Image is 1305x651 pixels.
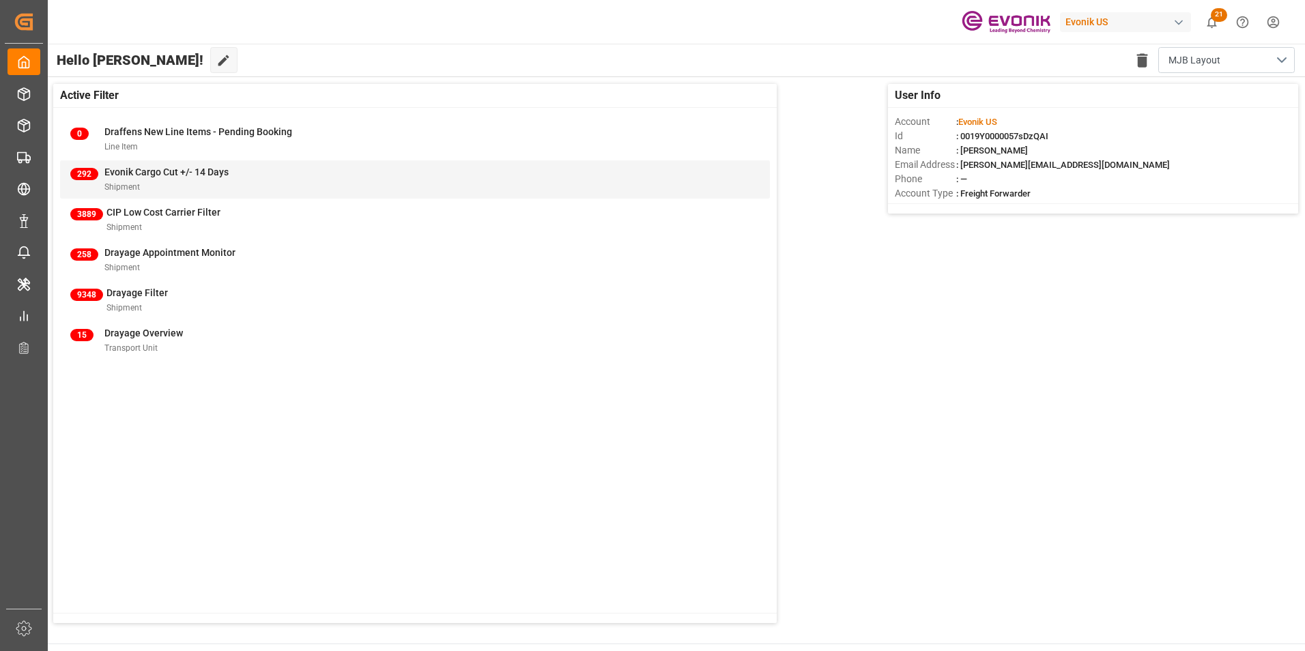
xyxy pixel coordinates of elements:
[1158,47,1295,73] button: open menu
[70,326,760,355] a: 15Drayage OverviewTransport Unit
[70,125,760,154] a: 0Draffens New Line Items - Pending BookingLine Item
[104,126,292,137] span: Draffens New Line Items - Pending Booking
[956,131,1048,141] span: : 0019Y0000057sDzQAI
[895,87,941,104] span: User Info
[104,182,140,192] span: Shipment
[57,47,203,73] span: Hello [PERSON_NAME]!
[70,289,103,301] span: 9348
[956,188,1031,199] span: : Freight Forwarder
[106,207,220,218] span: CIP Low Cost Carrier Filter
[70,286,760,315] a: 9348Drayage FilterShipment
[70,128,89,140] span: 0
[1060,9,1196,35] button: Evonik US
[956,117,997,127] span: :
[1060,12,1191,32] div: Evonik US
[895,115,956,129] span: Account
[958,117,997,127] span: Evonik US
[1227,7,1258,38] button: Help Center
[956,145,1028,156] span: : [PERSON_NAME]
[895,186,956,201] span: Account Type
[70,205,760,234] a: 3889CIP Low Cost Carrier FilterShipment
[895,172,956,186] span: Phone
[962,10,1050,34] img: Evonik-brand-mark-Deep-Purple-RGB.jpeg_1700498283.jpeg
[895,129,956,143] span: Id
[104,343,158,353] span: Transport Unit
[1168,53,1220,68] span: MJB Layout
[106,222,142,232] span: Shipment
[104,247,235,258] span: Drayage Appointment Monitor
[895,143,956,158] span: Name
[70,208,103,220] span: 3889
[104,142,138,151] span: Line Item
[70,165,760,194] a: 292Evonik Cargo Cut +/- 14 DaysShipment
[70,246,760,274] a: 258Drayage Appointment MonitorShipment
[1211,8,1227,22] span: 21
[104,263,140,272] span: Shipment
[1196,7,1227,38] button: show 21 new notifications
[104,167,229,177] span: Evonik Cargo Cut +/- 14 Days
[106,287,168,298] span: Drayage Filter
[895,158,956,172] span: Email Address
[70,329,94,341] span: 15
[956,174,967,184] span: : —
[70,248,98,261] span: 258
[60,87,119,104] span: Active Filter
[956,160,1170,170] span: : [PERSON_NAME][EMAIL_ADDRESS][DOMAIN_NAME]
[70,168,98,180] span: 292
[104,328,183,338] span: Drayage Overview
[106,303,142,313] span: Shipment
